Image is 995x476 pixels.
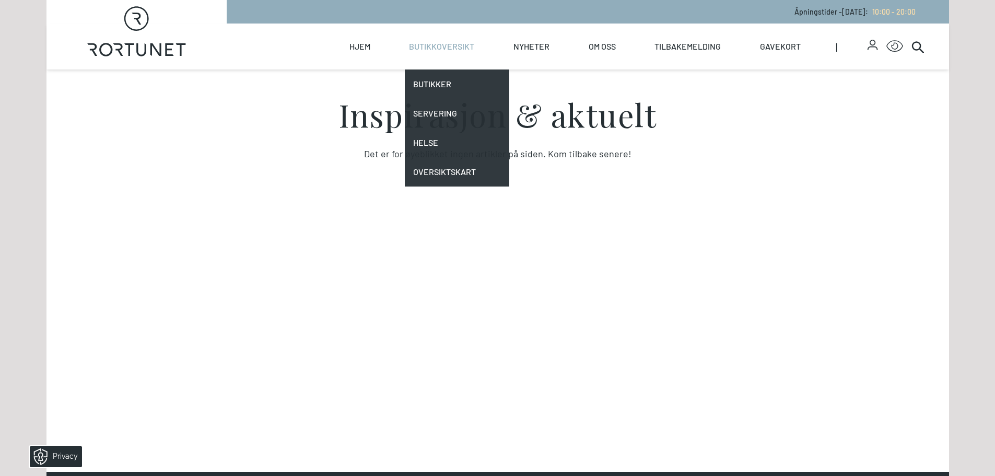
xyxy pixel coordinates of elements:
span: 10:00 - 20:00 [872,7,916,16]
span: | [836,24,868,69]
iframe: Manage Preferences [10,443,96,471]
a: Nyheter [513,24,549,69]
a: Helse [405,128,509,157]
button: Open Accessibility Menu [886,38,903,55]
a: 10:00 - 20:00 [868,7,916,16]
a: Butikker [405,69,509,99]
p: Åpningstider - [DATE] : [794,6,916,17]
h1: Inspirasjon & aktuelt [172,99,824,130]
a: Tilbakemelding [654,24,721,69]
a: Gavekort [760,24,801,69]
div: Det er for øyeblikket ingen artikler på siden. Kom tilbake senere! [172,147,824,161]
a: Hjem [349,24,370,69]
a: Om oss [589,24,616,69]
a: Oversiktskart [405,157,509,187]
a: Servering [405,99,509,128]
a: Butikkoversikt [409,24,474,69]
